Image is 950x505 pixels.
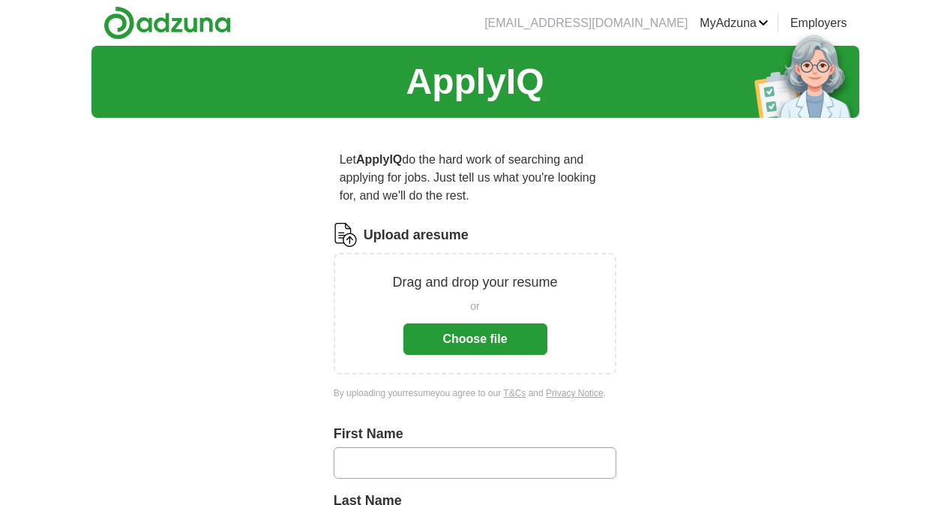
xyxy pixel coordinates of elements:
li: [EMAIL_ADDRESS][DOMAIN_NAME] [484,14,688,32]
a: Employers [790,14,847,32]
label: Upload a resume [364,225,469,245]
label: First Name [334,424,617,444]
strong: ApplyIQ [356,153,402,166]
div: By uploading your resume you agree to our and . [334,386,617,400]
p: Let do the hard work of searching and applying for jobs. Just tell us what you're looking for, an... [334,145,617,211]
a: T&Cs [503,388,526,398]
a: Privacy Notice [546,388,604,398]
button: Choose file [403,323,547,355]
img: CV Icon [334,223,358,247]
h1: ApplyIQ [406,55,544,109]
img: Adzuna logo [103,6,231,40]
p: Drag and drop your resume [392,272,557,293]
span: or [470,299,479,314]
a: MyAdzuna [700,14,769,32]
